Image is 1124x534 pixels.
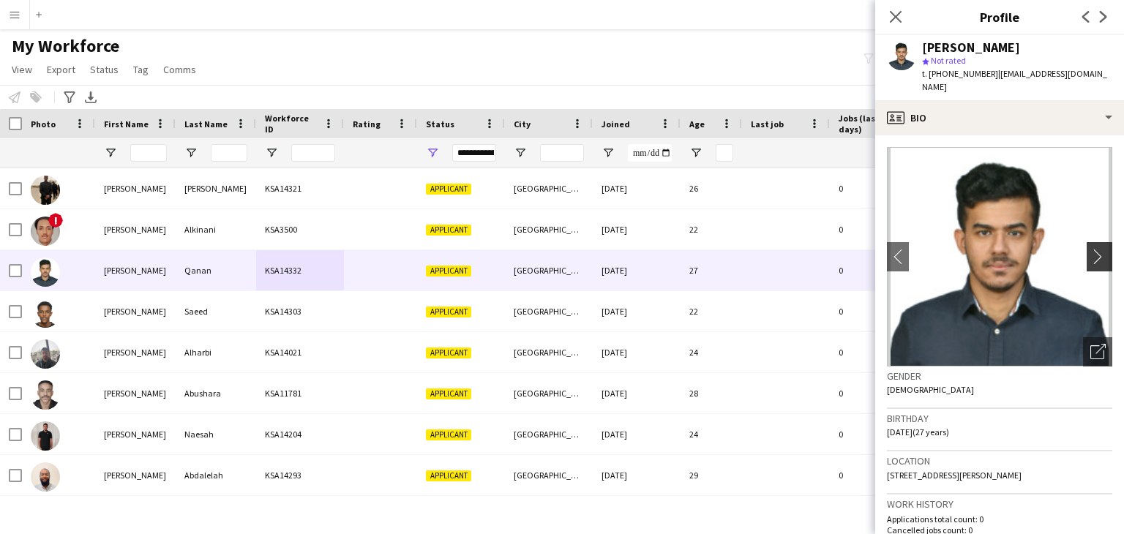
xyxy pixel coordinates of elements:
div: 29 [681,455,742,495]
div: 27 [681,250,742,290]
div: KSA14293 [256,455,344,495]
span: Export [47,63,75,76]
div: 22 [681,291,742,331]
div: KSA14204 [256,414,344,454]
img: Abdulrahman Alharbi [31,339,60,369]
div: [DATE] [593,291,681,331]
span: Applicant [426,470,471,481]
span: [DATE] (27 years) [887,426,949,437]
span: [STREET_ADDRESS][PERSON_NAME] [887,470,1022,481]
div: 24 [681,414,742,454]
div: Bio [875,100,1124,135]
div: 0 [830,291,925,331]
span: Applicant [426,388,471,399]
span: t. [PHONE_NUMBER] [922,68,998,79]
span: My Workforce [12,35,119,57]
div: Alkinani [176,209,256,249]
div: KSA14332 [256,250,344,290]
img: Abdulaziz Alkinani [31,217,60,246]
span: Photo [31,119,56,129]
span: Jobs (last 90 days) [839,113,899,135]
img: Ahmad Naesah [31,421,60,451]
span: First Name [104,119,149,129]
span: | [EMAIL_ADDRESS][DOMAIN_NAME] [922,68,1107,92]
div: Naesah [176,414,256,454]
div: 26 [681,168,742,208]
div: KSA14021 [256,332,344,372]
div: [GEOGRAPHIC_DATA] [505,332,593,372]
div: 0 [830,332,925,372]
a: Status [84,60,124,79]
span: Comms [163,63,196,76]
h3: Location [887,454,1112,467]
span: Workforce ID [265,113,318,135]
div: [GEOGRAPHIC_DATA] [505,168,593,208]
span: View [12,63,32,76]
span: Last Name [184,119,228,129]
div: [PERSON_NAME] [95,250,176,290]
div: Saeed [176,291,256,331]
img: Mohamed Hassan [31,176,60,205]
span: Applicant [426,225,471,236]
div: [DATE] [593,209,681,249]
h3: Gender [887,369,1112,383]
div: Qanan [176,250,256,290]
div: [GEOGRAPHIC_DATA] [505,373,593,413]
span: [DEMOGRAPHIC_DATA] [887,384,974,395]
div: 22 [681,209,742,249]
div: KSA14303 [256,291,344,331]
button: Open Filter Menu [602,146,615,159]
div: 0 [830,250,925,290]
input: Last Name Filter Input [211,144,247,162]
button: Open Filter Menu [426,146,439,159]
span: City [514,119,531,129]
div: [GEOGRAPHIC_DATA] [505,455,593,495]
span: Tag [133,63,149,76]
div: [DATE] [593,455,681,495]
div: Open photos pop-in [1083,337,1112,366]
div: 0 [830,414,925,454]
span: Last job [751,119,784,129]
img: Crew avatar or photo [887,147,1112,366]
div: 0 [830,373,925,413]
app-action-btn: Export XLSX [82,89,100,106]
span: Age [689,119,705,129]
input: First Name Filter Input [130,144,167,162]
span: Status [90,63,119,76]
div: [PERSON_NAME] [95,168,176,208]
span: ! [48,213,63,227]
div: [PERSON_NAME] [95,209,176,249]
div: [GEOGRAPHIC_DATA] [505,414,593,454]
button: Open Filter Menu [689,146,702,159]
div: [PERSON_NAME] [95,414,176,454]
img: Abdulrahman Qanan [31,257,60,287]
a: Comms [157,60,202,79]
h3: Birthday [887,412,1112,425]
span: Applicant [426,266,471,277]
div: [GEOGRAPHIC_DATA] [505,209,593,249]
div: [DATE] [593,168,681,208]
a: Tag [127,60,154,79]
button: Open Filter Menu [184,146,198,159]
img: Ahmed Abdalelah [31,462,60,492]
div: Abdalelah [176,455,256,495]
span: Applicant [426,307,471,317]
button: Open Filter Menu [104,146,117,159]
app-action-btn: Advanced filters [61,89,78,106]
div: [PERSON_NAME] [95,373,176,413]
div: [PERSON_NAME] [95,291,176,331]
h3: Profile [875,7,1124,26]
input: Workforce ID Filter Input [291,144,335,162]
div: [DATE] [593,373,681,413]
span: Rating [353,119,381,129]
span: Joined [602,119,630,129]
div: Alharbi [176,332,256,372]
a: Export [41,60,81,79]
span: Status [426,119,454,129]
div: 0 [830,209,925,249]
button: Open Filter Menu [265,146,278,159]
span: Applicant [426,184,471,195]
div: [GEOGRAPHIC_DATA] [505,250,593,290]
div: [DATE] [593,414,681,454]
div: 28 [681,373,742,413]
